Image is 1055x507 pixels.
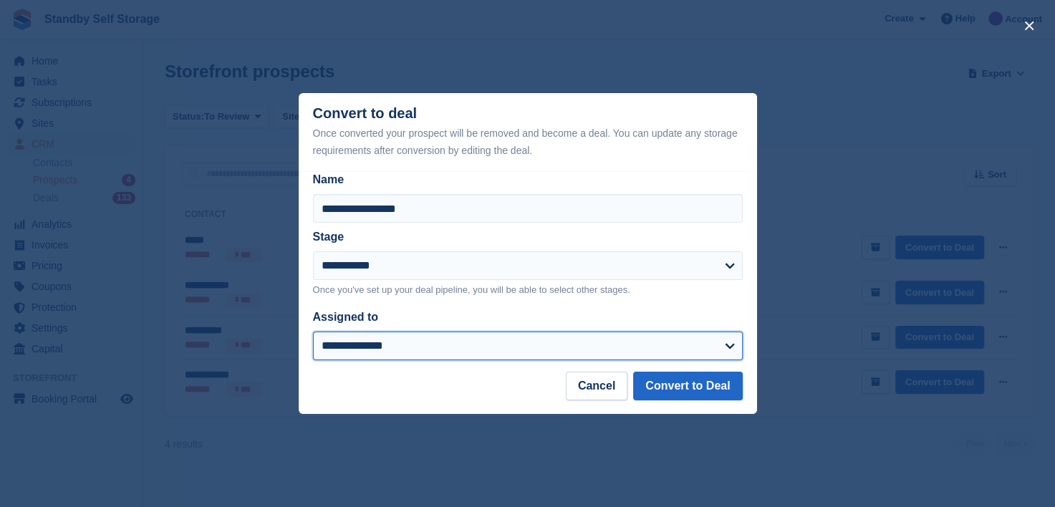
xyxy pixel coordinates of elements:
button: Convert to Deal [633,372,742,400]
button: close [1018,14,1041,37]
label: Name [313,171,743,188]
label: Stage [313,231,345,243]
div: Convert to deal [313,105,743,159]
div: Once converted your prospect will be removed and become a deal. You can update any storage requir... [313,125,743,159]
label: Assigned to [313,311,379,323]
button: Cancel [566,372,627,400]
p: Once you've set up your deal pipeline, you will be able to select other stages. [313,283,743,297]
